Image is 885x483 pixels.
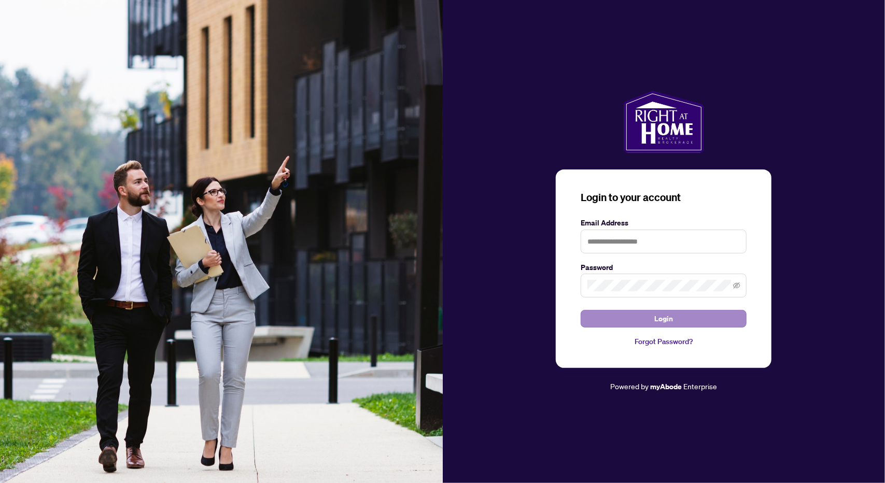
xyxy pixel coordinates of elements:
a: myAbode [650,381,682,392]
label: Email Address [581,217,747,229]
h3: Login to your account [581,190,747,205]
span: eye-invisible [733,282,740,289]
img: ma-logo [624,91,704,153]
span: Login [654,310,673,327]
a: Forgot Password? [581,336,747,347]
span: Powered by [610,381,649,391]
button: Login [581,310,747,328]
span: Enterprise [683,381,717,391]
label: Password [581,262,747,273]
